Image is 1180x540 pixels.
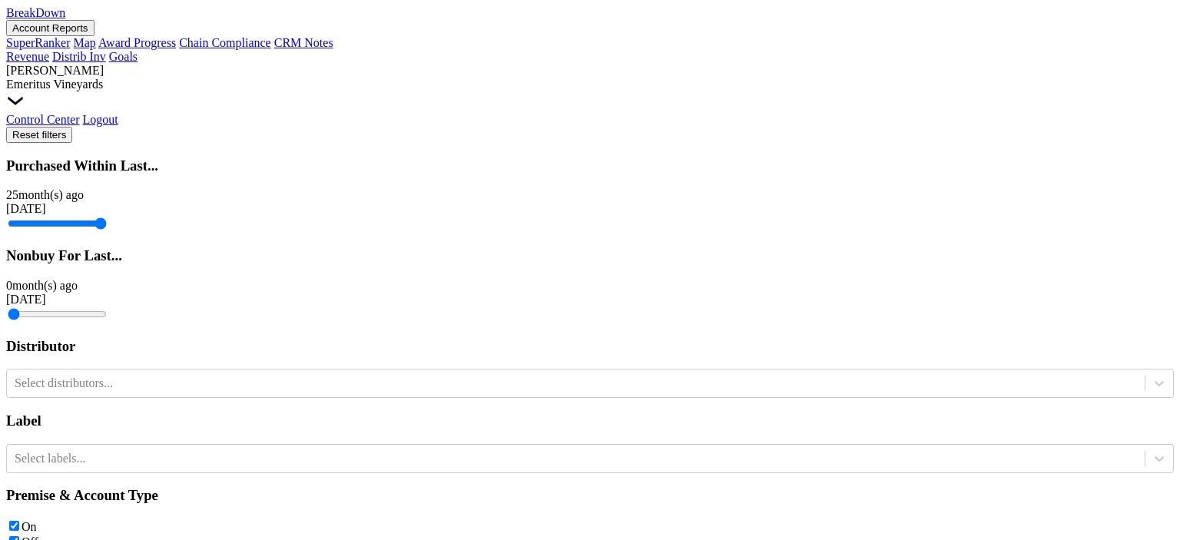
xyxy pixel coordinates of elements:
[6,50,49,63] a: Revenue
[6,36,71,49] a: SuperRanker
[6,64,1174,78] div: [PERSON_NAME]
[6,20,94,36] button: Account Reports
[6,188,1174,202] div: 25 month(s) ago
[6,338,1174,355] h3: Distributor
[52,50,106,63] a: Distrib Inv
[6,202,1174,216] div: [DATE]
[6,78,103,91] span: Emeritus Vineyards
[6,293,1174,306] div: [DATE]
[6,247,1174,264] h3: Nonbuy For Last...
[6,113,1174,127] div: Dropdown Menu
[274,36,333,49] a: CRM Notes
[6,6,65,19] a: BreakDown
[22,520,37,533] label: On
[98,36,176,49] a: Award Progress
[6,487,1174,504] h3: Premise & Account Type
[6,412,1174,429] h3: Label
[109,50,138,63] a: Goals
[6,36,1174,50] div: Account Reports
[6,279,1174,293] div: 0 month(s) ago
[6,157,1174,174] h3: Purchased Within Last...
[179,36,271,49] a: Chain Compliance
[74,36,96,49] a: Map
[6,127,72,143] button: Reset filters
[6,113,80,126] a: Control Center
[6,91,25,110] img: Dropdown Menu
[83,113,118,126] a: Logout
